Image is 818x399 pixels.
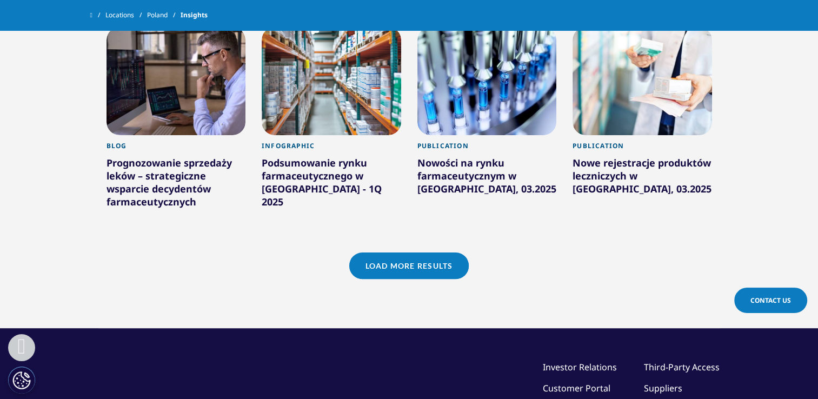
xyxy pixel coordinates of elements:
a: Customer Portal [543,382,610,394]
a: Publication Nowe rejestracje produktów leczniczych w [GEOGRAPHIC_DATA], 03.2025 [573,135,712,223]
div: Nowości na rynku farmaceutycznym w [GEOGRAPHIC_DATA], 03.2025 [417,156,557,199]
span: Contact Us [750,296,791,305]
div: Publication [417,142,557,156]
div: Podsumowanie rynku farmaceutycznego w [GEOGRAPHIC_DATA] - 1Q 2025 [262,156,401,212]
a: Blog Prognozowanie sprzedaży leków – strategiczne wsparcie decydentów farmaceutycznych [107,135,246,236]
a: Third-Party Access [644,361,720,373]
div: Infographic [262,142,401,156]
a: Investor Relations [543,361,617,373]
div: Prognozowanie sprzedaży leków – strategiczne wsparcie decydentów farmaceutycznych [107,156,246,212]
div: Nowe rejestracje produktów leczniczych w [GEOGRAPHIC_DATA], 03.2025 [573,156,712,199]
a: Infographic Podsumowanie rynku farmaceutycznego w [GEOGRAPHIC_DATA] - 1Q 2025 [262,135,401,236]
a: Locations [105,5,147,25]
a: Publication Nowości na rynku farmaceutycznym w [GEOGRAPHIC_DATA], 03.2025 [417,135,557,223]
a: Poland [147,5,181,25]
div: Publication [573,142,712,156]
div: Blog [107,142,246,156]
span: Insights [181,5,208,25]
button: Ustawienia plików cookie [8,367,35,394]
a: Suppliers [644,382,682,394]
a: Contact Us [734,288,807,313]
a: Load More Results [349,252,469,279]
